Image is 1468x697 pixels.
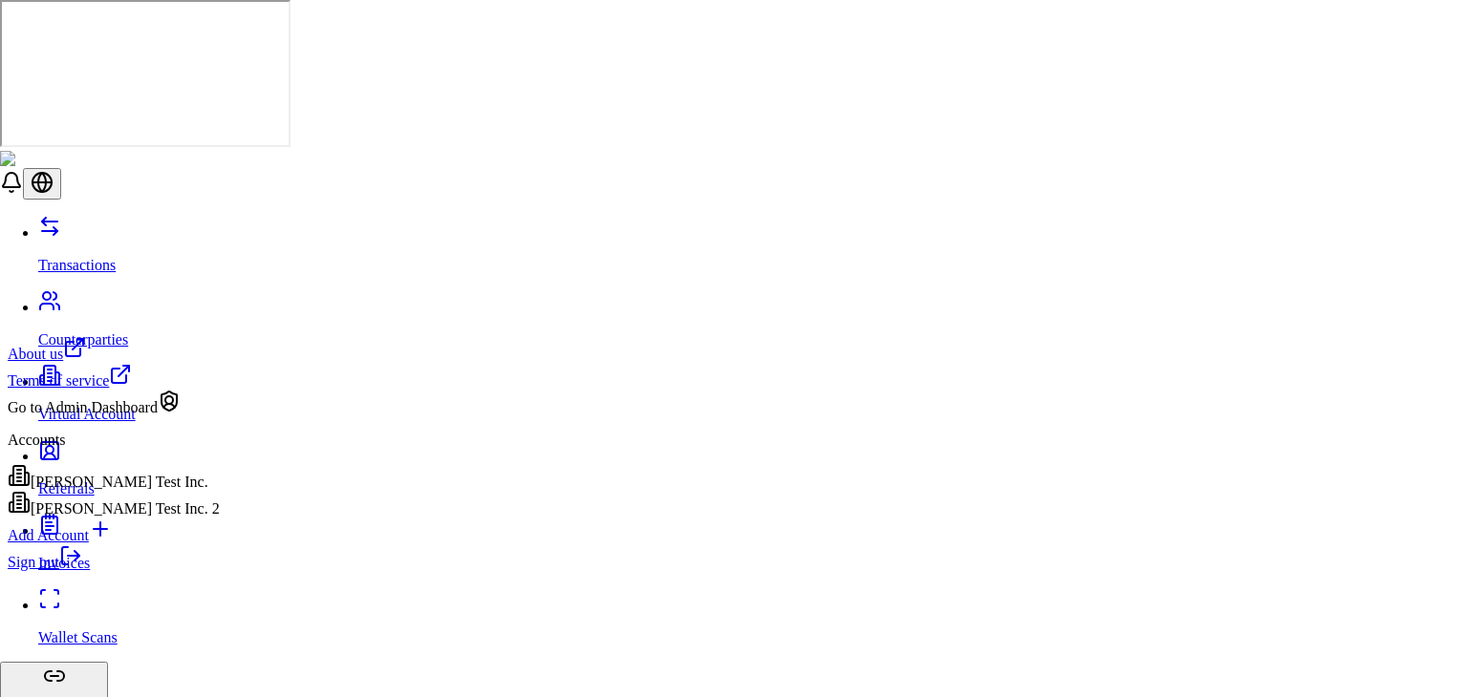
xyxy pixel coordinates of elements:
[8,336,220,363] a: About us
[8,363,220,390] a: Terms of service
[8,390,220,416] div: Go to Admin Dashboard
[8,491,220,517] div: [PERSON_NAME] Test Inc. 2
[8,517,220,544] a: Add Account
[8,464,220,491] div: [PERSON_NAME] Test Inc.
[8,432,220,449] p: Accounts
[8,554,82,570] a: Sign out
